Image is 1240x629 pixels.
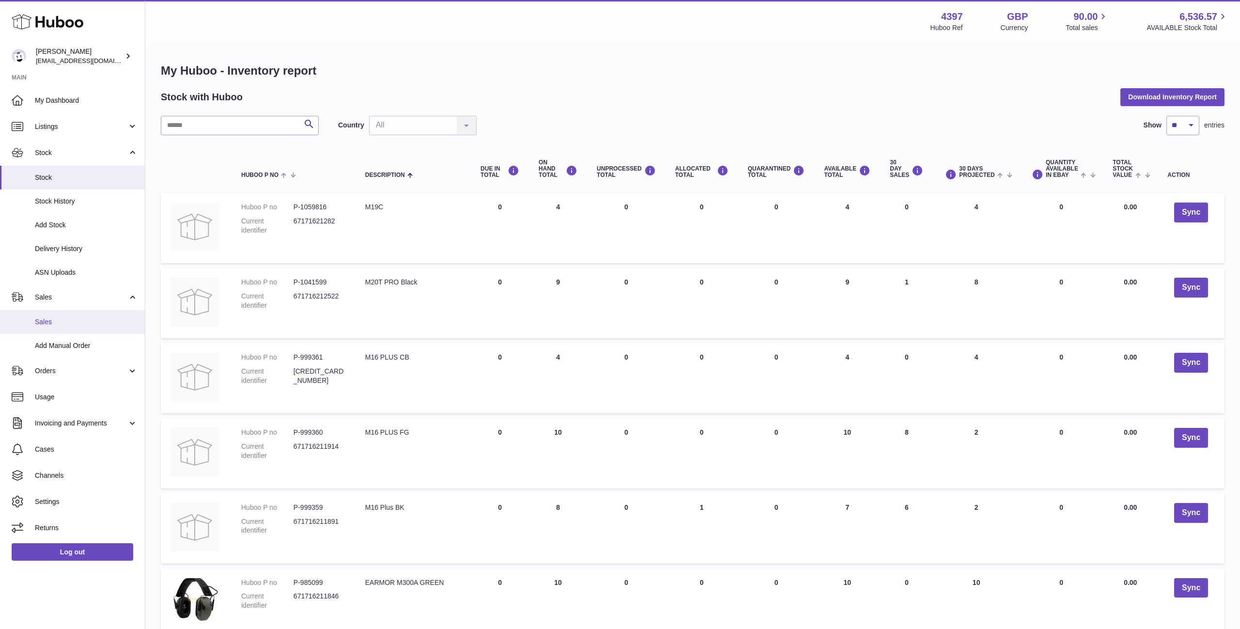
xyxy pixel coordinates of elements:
td: 0 [587,418,666,488]
dt: Huboo P no [241,353,294,362]
h1: My Huboo - Inventory report [161,63,1224,79]
label: Country [338,121,364,130]
td: 0 [666,418,738,488]
td: 0 [666,268,738,338]
dd: P-999361 [294,353,346,362]
td: 8 [529,493,587,564]
span: 0.00 [1124,278,1137,286]
dd: P-999359 [294,503,346,512]
span: 0.00 [1124,428,1137,436]
span: 30 DAYS PROJECTED [959,166,994,178]
dt: Current identifier [241,517,294,535]
a: 90.00 Total sales [1066,10,1109,32]
dt: Huboo P no [241,428,294,437]
dd: P-985099 [294,578,346,587]
dd: 671716211846 [294,592,346,610]
span: Add Stock [35,220,138,230]
span: 0.00 [1124,203,1137,211]
dt: Huboo P no [241,278,294,287]
td: 7 [814,493,880,564]
td: 6 [880,493,933,564]
dt: Huboo P no [241,503,294,512]
span: ASN Uploads [35,268,138,277]
img: product image [170,578,219,621]
div: ALLOCATED Total [675,165,728,178]
span: Stock [35,173,138,182]
button: Sync [1174,503,1208,523]
td: 0 [1020,343,1103,413]
button: Sync [1174,578,1208,598]
dd: 671716212522 [294,292,346,310]
dt: Current identifier [241,367,294,385]
td: 0 [471,268,529,338]
span: Invoicing and Payments [35,419,127,428]
span: 0.00 [1124,353,1137,361]
button: Sync [1174,353,1208,373]
img: product image [170,353,219,401]
span: Delivery History [35,244,138,253]
div: 30 DAY SALES [890,159,923,179]
span: [EMAIL_ADDRESS][DOMAIN_NAME] [36,57,142,64]
td: 0 [1020,268,1103,338]
div: AVAILABLE Total [824,165,870,178]
td: 1 [880,268,933,338]
div: EARMOR M300A GREEN [365,578,461,587]
td: 0 [471,418,529,488]
td: 0 [471,193,529,263]
span: Quantity Available in eBay [1046,159,1078,179]
span: 0 [775,579,778,586]
td: 4 [814,193,880,263]
dd: 671716211891 [294,517,346,535]
a: Log out [12,543,133,561]
dt: Huboo P no [241,203,294,212]
td: 0 [666,343,738,413]
td: 10 [814,418,880,488]
td: 1 [666,493,738,564]
dd: 671716211914 [294,442,346,460]
dd: [CREDIT_CARD_NUMBER] [294,367,346,385]
td: 8 [880,418,933,488]
td: 4 [529,343,587,413]
img: drumnnbass@gmail.com [12,49,26,63]
span: Add Manual Order [35,341,138,350]
div: QUARANTINED Total [748,165,805,178]
span: 0 [775,278,778,286]
span: Listings [35,122,127,131]
td: 9 [814,268,880,338]
span: Total stock value [1113,159,1133,179]
span: Sales [35,293,127,302]
span: Settings [35,497,138,506]
dt: Current identifier [241,292,294,310]
td: 0 [1020,418,1103,488]
span: Stock History [35,197,138,206]
td: 4 [933,193,1020,263]
dd: 67171621282 [294,217,346,235]
span: 0 [775,353,778,361]
td: 0 [471,493,529,564]
td: 9 [529,268,587,338]
span: entries [1204,121,1224,130]
dt: Current identifier [241,442,294,460]
span: 0.00 [1124,503,1137,511]
img: product image [170,428,219,476]
a: 6,536.57 AVAILABLE Stock Total [1147,10,1228,32]
span: AVAILABLE Stock Total [1147,23,1228,32]
div: Action [1167,172,1215,178]
td: 10 [529,418,587,488]
span: Channels [35,471,138,480]
span: 0 [775,428,778,436]
div: [PERSON_NAME] [36,47,123,65]
td: 0 [1020,193,1103,263]
span: My Dashboard [35,96,138,105]
label: Show [1144,121,1162,130]
dd: P-1041599 [294,278,346,287]
span: Usage [35,393,138,402]
td: 0 [1020,493,1103,564]
img: product image [170,503,219,551]
div: M16 Plus BK [365,503,461,512]
td: 0 [587,343,666,413]
div: M16 PLUS CB [365,353,461,362]
img: product image [170,203,219,251]
td: 0 [587,493,666,564]
strong: GBP [1007,10,1028,23]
